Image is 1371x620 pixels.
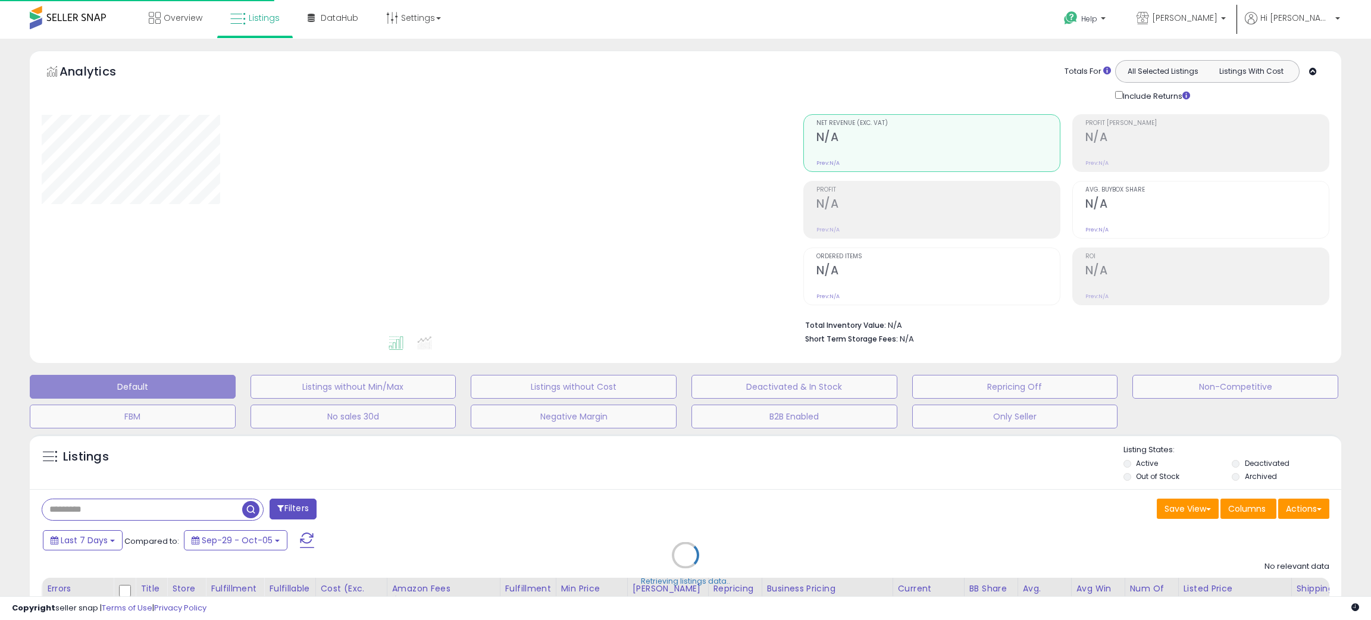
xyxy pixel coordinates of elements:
button: Listings With Cost [1207,64,1295,79]
span: Ordered Items [816,253,1060,260]
h2: N/A [816,264,1060,280]
button: Deactivated & In Stock [691,375,897,399]
button: Repricing Off [912,375,1118,399]
span: Net Revenue (Exc. VAT) [816,120,1060,127]
strong: Copyright [12,602,55,613]
h2: N/A [1085,130,1329,146]
div: Totals For [1065,66,1111,77]
h2: N/A [816,130,1060,146]
button: Default [30,375,236,399]
button: All Selected Listings [1119,64,1207,79]
a: Hi [PERSON_NAME] [1245,12,1340,39]
div: seller snap | | [12,603,206,614]
small: Prev: N/A [816,293,840,300]
button: B2B Enabled [691,405,897,428]
span: DataHub [321,12,358,24]
li: N/A [805,317,1320,331]
span: Overview [164,12,202,24]
b: Total Inventory Value: [805,320,886,330]
div: Retrieving listings data.. [641,576,730,587]
button: Listings without Min/Max [251,375,456,399]
span: Hi [PERSON_NAME] [1260,12,1332,24]
button: Non-Competitive [1132,375,1338,399]
small: Prev: N/A [1085,226,1109,233]
h5: Analytics [60,63,139,83]
div: Include Returns [1106,89,1204,102]
h2: N/A [816,197,1060,213]
small: Prev: N/A [1085,159,1109,167]
span: Listings [249,12,280,24]
button: Only Seller [912,405,1118,428]
span: Help [1081,14,1097,24]
span: [PERSON_NAME] [1152,12,1217,24]
button: Negative Margin [471,405,677,428]
span: Profit [816,187,1060,193]
small: Prev: N/A [816,226,840,233]
span: Profit [PERSON_NAME] [1085,120,1329,127]
span: Avg. Buybox Share [1085,187,1329,193]
span: ROI [1085,253,1329,260]
button: Listings without Cost [471,375,677,399]
button: No sales 30d [251,405,456,428]
small: Prev: N/A [816,159,840,167]
small: Prev: N/A [1085,293,1109,300]
button: FBM [30,405,236,428]
span: N/A [900,333,914,345]
b: Short Term Storage Fees: [805,334,898,344]
i: Get Help [1063,11,1078,26]
a: Help [1054,2,1118,39]
h2: N/A [1085,197,1329,213]
h2: N/A [1085,264,1329,280]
